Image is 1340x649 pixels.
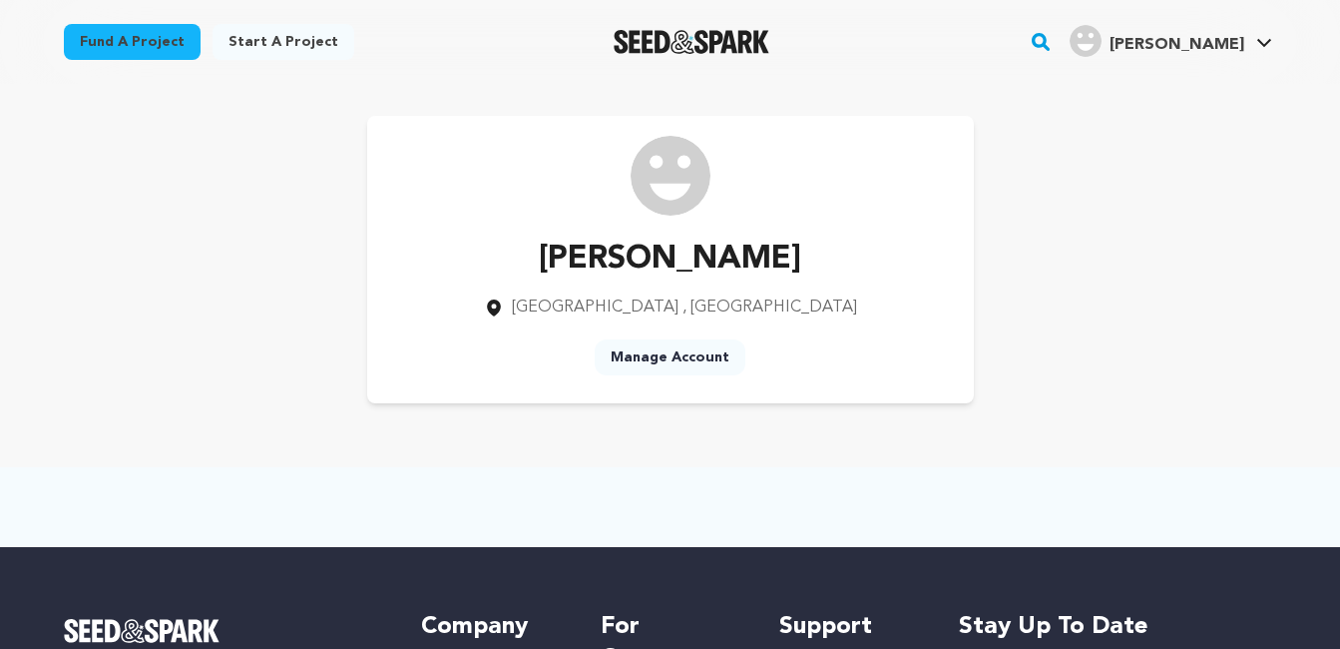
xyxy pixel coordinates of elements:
[64,619,221,643] img: Seed&Spark Logo
[512,300,678,316] span: [GEOGRAPHIC_DATA]
[959,611,1277,643] h5: Stay up to date
[614,30,770,54] a: Seed&Spark Homepage
[213,24,354,60] a: Start a project
[1070,25,1244,57] div: Deepti K.'s Profile
[1066,21,1276,57] a: Deepti K.'s Profile
[1110,37,1244,53] span: [PERSON_NAME]
[614,30,770,54] img: Seed&Spark Logo Dark Mode
[779,611,918,643] h5: Support
[682,300,857,316] span: , [GEOGRAPHIC_DATA]
[64,24,201,60] a: Fund a project
[64,619,382,643] a: Seed&Spark Homepage
[631,136,710,216] img: /img/default-images/user/medium/user.png image
[1066,21,1276,63] span: Deepti K.'s Profile
[595,339,745,375] a: Manage Account
[421,611,560,643] h5: Company
[484,236,857,284] p: [PERSON_NAME]
[1070,25,1102,57] img: user.png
